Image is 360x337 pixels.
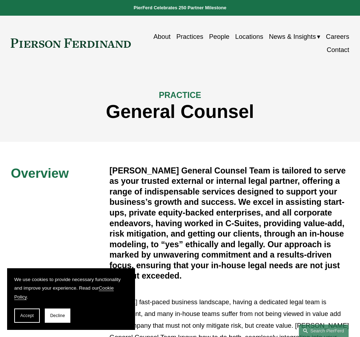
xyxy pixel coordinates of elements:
[299,325,349,337] a: Search this site
[14,285,114,299] a: Cookie Policy
[50,313,65,318] span: Decline
[235,30,263,43] a: Locations
[327,43,349,56] a: Contact
[269,30,320,43] a: folder dropdown
[109,166,349,281] h4: [PERSON_NAME] General Counsel Team is tailored to serve as your trusted external or internal lega...
[326,30,349,43] a: Careers
[269,31,316,42] span: News & Insights
[14,275,128,301] p: We use cookies to provide necessary functionality and improve your experience. Read our .
[14,309,40,323] button: Accept
[159,90,201,100] span: PRACTICE
[154,30,171,43] a: About
[20,313,34,318] span: Accept
[45,309,70,323] button: Decline
[11,101,349,122] h1: General Counsel
[7,268,135,330] section: Cookie banner
[176,30,203,43] a: Practices
[11,166,69,181] span: Overview
[209,30,229,43] a: People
